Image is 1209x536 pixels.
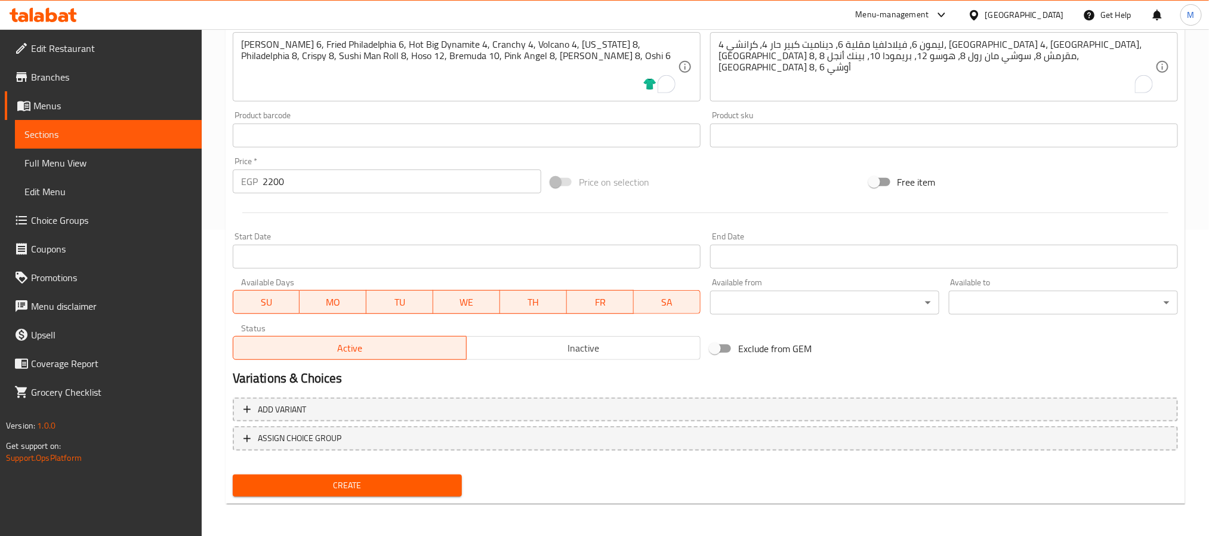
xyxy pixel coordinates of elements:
[31,328,192,342] span: Upsell
[15,149,202,177] a: Full Menu View
[505,294,562,311] span: TH
[5,292,202,321] a: Menu disclaimer
[710,291,939,315] div: ​
[31,242,192,256] span: Coupons
[258,402,306,417] span: Add variant
[985,8,1064,21] div: [GEOGRAPHIC_DATA]
[6,438,61,454] span: Get support on:
[738,341,812,356] span: Exclude from GEM
[233,336,467,360] button: Active
[5,91,202,120] a: Menus
[233,290,300,314] button: SU
[639,294,696,311] span: SA
[710,124,1178,147] input: Please enter product sku
[31,41,192,56] span: Edit Restaurant
[24,184,192,199] span: Edit Menu
[471,340,696,357] span: Inactive
[433,290,500,314] button: WE
[31,299,192,313] span: Menu disclaimer
[567,290,634,314] button: FR
[634,290,701,314] button: SA
[949,291,1178,315] div: ​
[233,369,1178,387] h2: Variations & Choices
[898,175,936,189] span: Free item
[6,450,82,466] a: Support.OpsPlatform
[366,290,433,314] button: TU
[31,213,192,227] span: Choice Groups
[31,385,192,399] span: Grocery Checklist
[5,34,202,63] a: Edit Restaurant
[5,63,202,91] a: Branches
[24,156,192,170] span: Full Menu View
[572,294,629,311] span: FR
[15,177,202,206] a: Edit Menu
[31,356,192,371] span: Coverage Report
[37,418,55,433] span: 1.0.0
[856,8,929,22] div: Menu-management
[718,39,1155,96] textarea: To enrich screen reader interactions, please activate Accessibility in Grammarly extension settings
[31,70,192,84] span: Branches
[242,478,452,493] span: Create
[233,398,1178,422] button: Add variant
[233,124,701,147] input: Please enter product barcode
[438,294,495,311] span: WE
[241,39,678,96] textarea: To enrich screen reader interactions, please activate Accessibility in Grammarly extension settings
[1188,8,1195,21] span: M
[5,349,202,378] a: Coverage Report
[300,290,366,314] button: MO
[5,206,202,235] a: Choice Groups
[304,294,362,311] span: MO
[33,98,192,113] span: Menus
[263,170,541,193] input: Please enter price
[241,174,258,189] p: EGP
[5,321,202,349] a: Upsell
[6,418,35,433] span: Version:
[5,263,202,292] a: Promotions
[15,120,202,149] a: Sections
[579,175,649,189] span: Price on selection
[238,340,462,357] span: Active
[31,270,192,285] span: Promotions
[5,235,202,263] a: Coupons
[233,426,1178,451] button: ASSIGN CHOICE GROUP
[500,290,567,314] button: TH
[466,336,701,360] button: Inactive
[371,294,428,311] span: TU
[5,378,202,406] a: Grocery Checklist
[258,431,341,446] span: ASSIGN CHOICE GROUP
[24,127,192,141] span: Sections
[238,294,295,311] span: SU
[233,475,462,497] button: Create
